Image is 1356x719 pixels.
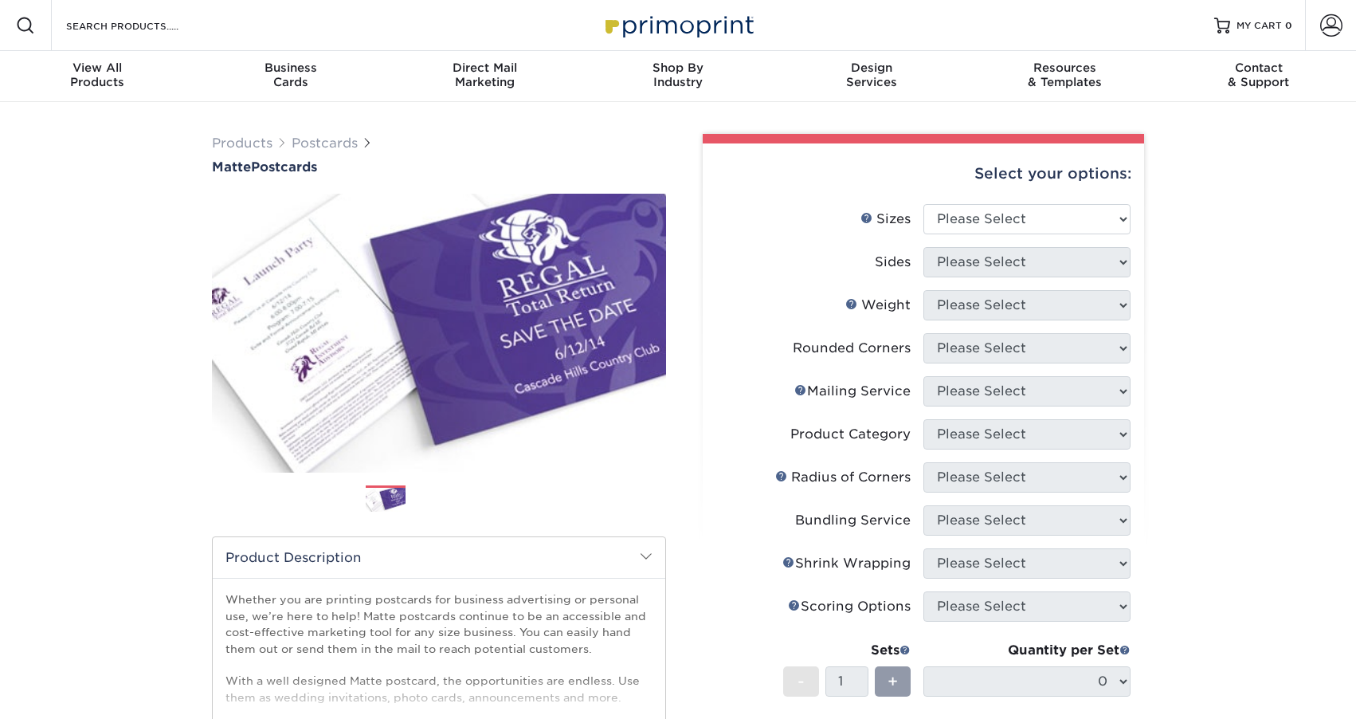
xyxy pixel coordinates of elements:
[1,61,194,75] span: View All
[968,51,1162,102] a: Resources& Templates
[1162,61,1355,75] span: Contact
[782,554,911,573] div: Shrink Wrapping
[212,159,251,175] span: Matte
[788,597,911,616] div: Scoring Options
[582,61,775,89] div: Industry
[790,425,911,444] div: Product Category
[1162,61,1355,89] div: & Support
[388,61,582,89] div: Marketing
[795,511,911,530] div: Bundling Service
[194,51,388,102] a: BusinessCards
[582,51,775,102] a: Shop ByIndustry
[715,143,1131,204] div: Select your options:
[793,339,911,358] div: Rounded Corners
[775,468,911,487] div: Radius of Corners
[388,61,582,75] span: Direct Mail
[366,486,406,514] img: Postcards 01
[794,382,911,401] div: Mailing Service
[419,479,459,519] img: Postcards 02
[860,210,911,229] div: Sizes
[194,61,388,89] div: Cards
[875,253,911,272] div: Sides
[1,51,194,102] a: View AllProducts
[472,479,512,519] img: Postcards 03
[968,61,1162,89] div: & Templates
[194,61,388,75] span: Business
[783,641,911,660] div: Sets
[798,670,805,693] span: -
[1285,20,1292,31] span: 0
[1,61,194,89] div: Products
[1236,19,1282,33] span: MY CART
[582,61,775,75] span: Shop By
[598,8,758,42] img: Primoprint
[212,176,666,490] img: Matte 01
[888,670,898,693] span: +
[923,641,1131,660] div: Quantity per Set
[774,61,968,75] span: Design
[212,136,272,151] a: Products
[292,136,358,151] a: Postcards
[774,51,968,102] a: DesignServices
[65,16,220,35] input: SEARCH PRODUCTS.....
[388,51,582,102] a: Direct MailMarketing
[968,61,1162,75] span: Resources
[213,537,665,578] h2: Product Description
[845,296,911,315] div: Weight
[774,61,968,89] div: Services
[212,159,666,175] h1: Postcards
[1162,51,1355,102] a: Contact& Support
[212,159,666,175] a: MattePostcards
